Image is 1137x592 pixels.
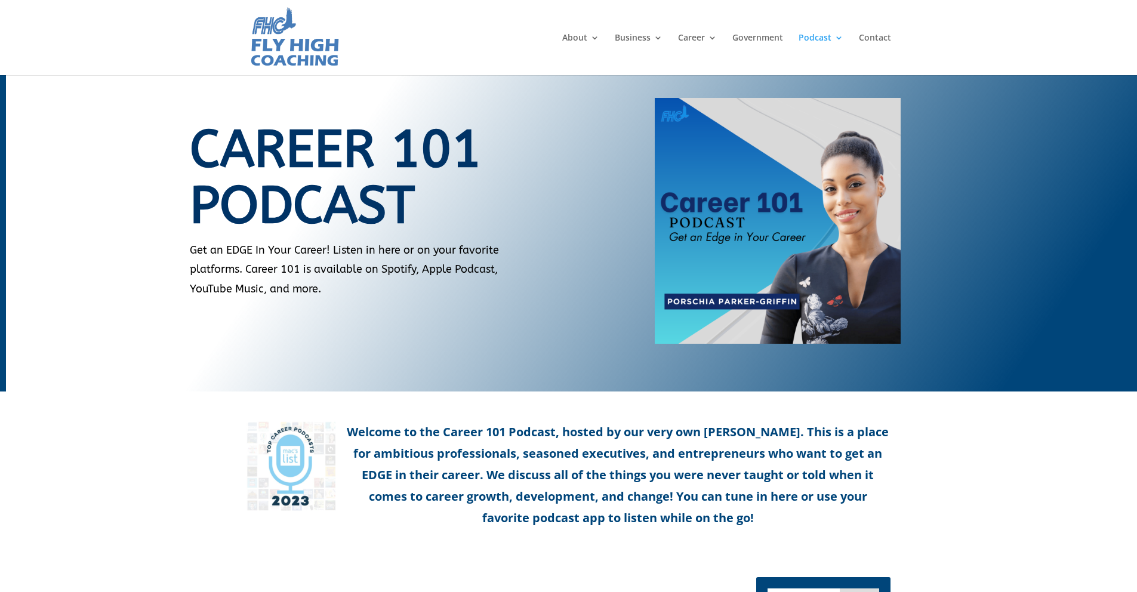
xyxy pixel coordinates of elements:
a: Podcast [799,33,843,75]
a: Contact [859,33,891,75]
p: Welcome to the Career 101 Podcast, hosted by our very own [PERSON_NAME]. This is a place for ambi... [246,421,891,529]
p: Get an EDGE In Your Career! Listen in here or on your favorite platforms. Career 101 is available... [190,240,541,298]
img: Fly High Coaching [249,6,340,69]
a: About [562,33,599,75]
span: Career 101 Podcast [190,119,482,236]
a: Business [615,33,663,75]
a: Government [732,33,783,75]
img: Career 101 Podcast [655,98,901,344]
a: Career [678,33,717,75]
